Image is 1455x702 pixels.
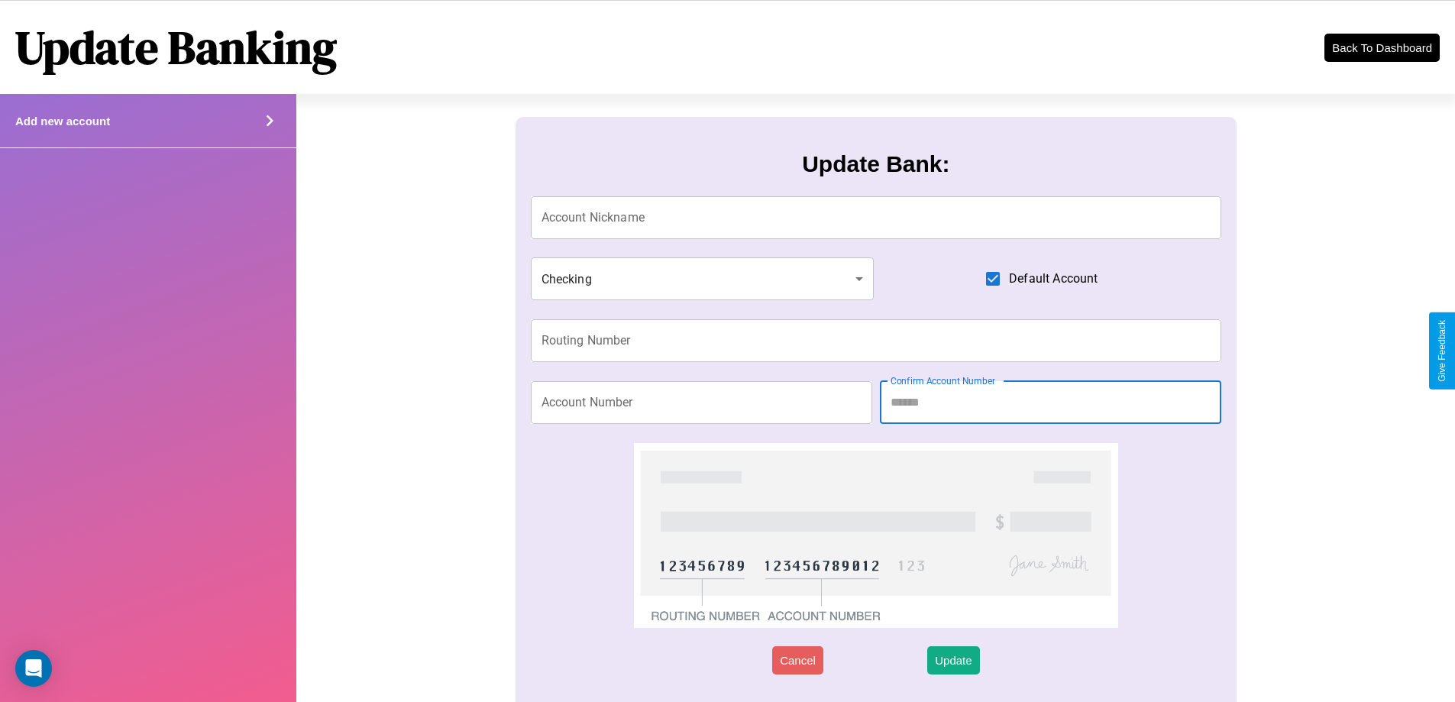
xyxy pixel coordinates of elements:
[1324,34,1440,62] button: Back To Dashboard
[15,16,337,79] h1: Update Banking
[1437,320,1447,382] div: Give Feedback
[15,115,110,128] h4: Add new account
[802,151,949,177] h3: Update Bank:
[772,646,823,675] button: Cancel
[891,374,995,387] label: Confirm Account Number
[927,646,979,675] button: Update
[1009,270,1098,288] span: Default Account
[531,257,875,300] div: Checking
[634,443,1117,628] img: check
[15,650,52,687] div: Open Intercom Messenger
